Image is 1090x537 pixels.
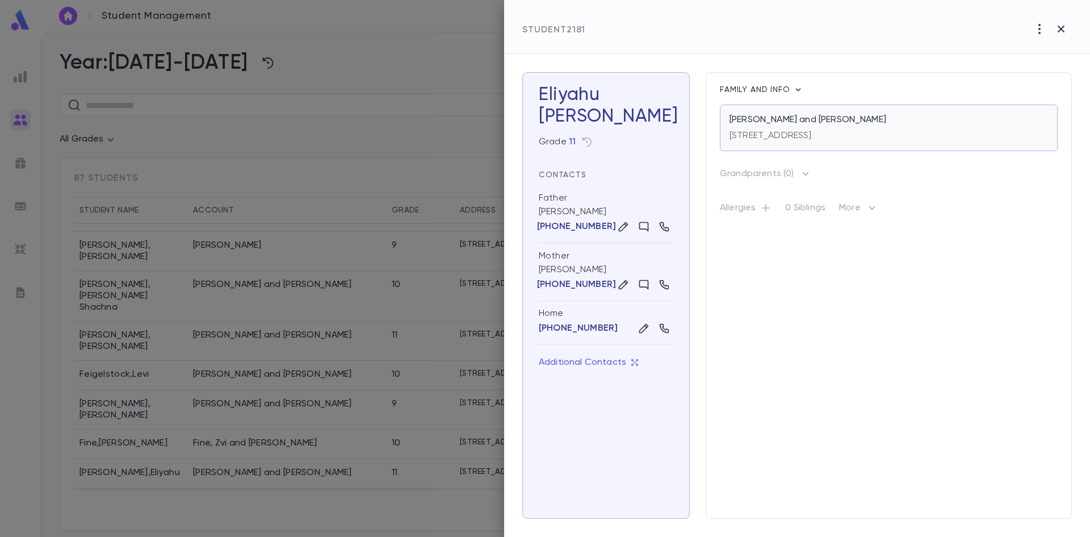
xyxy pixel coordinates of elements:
[720,86,793,94] span: Family and info
[539,352,639,373] button: Additional Contacts
[730,114,886,126] p: [PERSON_NAME] and [PERSON_NAME]
[522,26,585,35] span: Student 2181
[537,279,616,290] p: [PHONE_NUMBER]
[569,136,576,148] button: 11
[539,84,673,127] h3: Eliyahu
[720,165,811,183] button: Grandparents (0)
[539,250,569,262] div: Mother
[730,130,812,141] p: [STREET_ADDRESS]
[539,357,639,368] p: Additional Contacts
[720,202,772,218] p: Allergies
[785,202,825,218] p: 0 Siblings
[839,201,879,219] p: More
[539,243,673,301] div: [PERSON_NAME]
[720,168,794,180] p: Grandparents ( 0 )
[539,185,673,243] div: [PERSON_NAME]
[539,171,586,179] span: Contacts
[537,221,616,232] p: [PHONE_NUMBER]
[539,192,567,204] div: Father
[539,308,673,319] div: Home
[539,136,576,148] div: Grade
[539,106,673,127] div: [PERSON_NAME]
[539,279,614,290] button: [PHONE_NUMBER]
[539,323,618,334] button: [PHONE_NUMBER]
[539,221,614,232] button: [PHONE_NUMBER]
